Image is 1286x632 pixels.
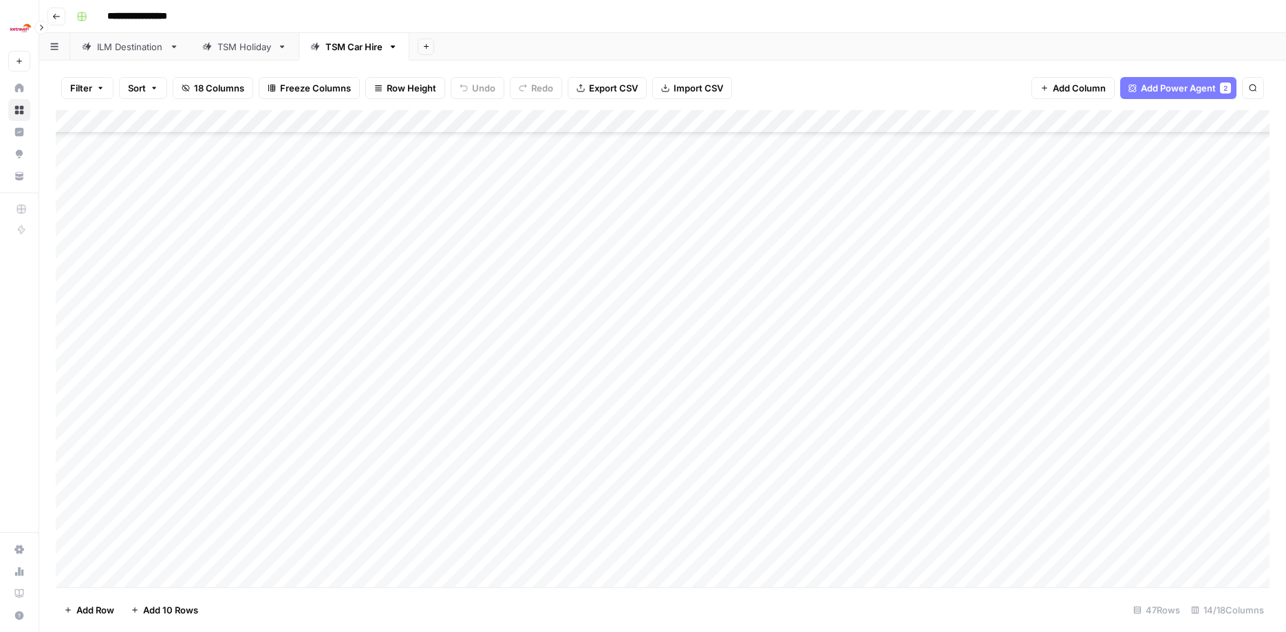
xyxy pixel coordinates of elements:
button: Add 10 Rows [122,599,206,621]
span: 2 [1223,83,1228,94]
button: Add Column [1031,77,1115,99]
a: Usage [8,560,30,582]
a: Insights [8,121,30,143]
span: 18 Columns [194,81,244,95]
div: 14/18 Columns [1186,599,1269,621]
button: Import CSV [652,77,732,99]
button: 18 Columns [173,77,253,99]
span: Undo [472,81,495,95]
button: Redo [510,77,562,99]
span: Filter [70,81,92,95]
button: Undo [451,77,504,99]
div: TSM Holiday [217,40,272,54]
button: Freeze Columns [259,77,360,99]
span: Sort [128,81,146,95]
span: Add Power Agent [1141,81,1216,95]
button: Row Height [365,77,445,99]
button: Workspace: Ice Travel Group [8,11,30,45]
span: Freeze Columns [280,81,351,95]
span: Add Row [76,603,114,617]
a: Home [8,77,30,99]
button: Sort [119,77,167,99]
a: TSM Car Hire [299,33,409,61]
button: Add Power Agent2 [1120,77,1236,99]
a: Settings [8,538,30,560]
img: Ice Travel Group Logo [8,16,33,41]
a: Browse [8,99,30,121]
span: Add Column [1053,81,1106,95]
button: Help + Support [8,604,30,626]
div: TSM Car Hire [325,40,383,54]
span: Row Height [387,81,436,95]
span: Add 10 Rows [143,603,198,617]
button: Add Row [56,599,122,621]
span: Import CSV [674,81,723,95]
span: Redo [531,81,553,95]
button: Export CSV [568,77,647,99]
div: 2 [1220,83,1231,94]
a: ILM Destination [70,33,191,61]
a: Learning Hub [8,582,30,604]
span: Export CSV [589,81,638,95]
button: Filter [61,77,114,99]
a: Your Data [8,165,30,187]
a: Opportunities [8,143,30,165]
div: 47 Rows [1128,599,1186,621]
a: TSM Holiday [191,33,299,61]
div: ILM Destination [97,40,164,54]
